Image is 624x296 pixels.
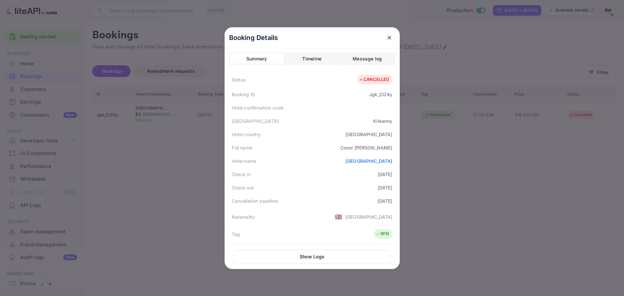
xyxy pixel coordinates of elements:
button: Show Logs [234,250,391,264]
div: Full name [232,144,252,151]
div: Hotel name [232,158,256,164]
div: Message log [353,55,382,63]
div: Nationality [232,213,255,220]
button: close [383,32,395,44]
div: [GEOGRAPHIC_DATA] [232,118,279,124]
div: Conor [PERSON_NAME] [340,144,393,151]
div: Tag [232,231,240,238]
div: [DATE] [378,171,393,178]
button: Summary [230,54,284,64]
div: Jgk_CIZ4y [369,91,392,98]
button: Message log [340,54,394,64]
div: RFN [376,231,389,237]
div: Check in [232,171,251,178]
div: [GEOGRAPHIC_DATA] [345,131,393,138]
a: [GEOGRAPHIC_DATA] [345,158,393,164]
div: [DATE] [378,198,393,204]
div: Summary [246,55,267,63]
div: Hotel country [232,131,261,138]
div: Timeline [302,55,321,63]
div: Kilkenny [373,118,392,124]
span: United States [335,211,342,223]
div: Check out [232,184,254,191]
div: [GEOGRAPHIC_DATA] [345,213,393,220]
p: Booking Details [229,33,278,43]
div: Hotel confirmation code [232,104,283,111]
button: Timeline [285,54,339,64]
div: [DATE] [378,184,393,191]
div: Booking ID [232,91,255,98]
div: Status [232,76,246,83]
div: Cancellation deadline [232,198,278,204]
div: CANCELLED [359,76,389,83]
